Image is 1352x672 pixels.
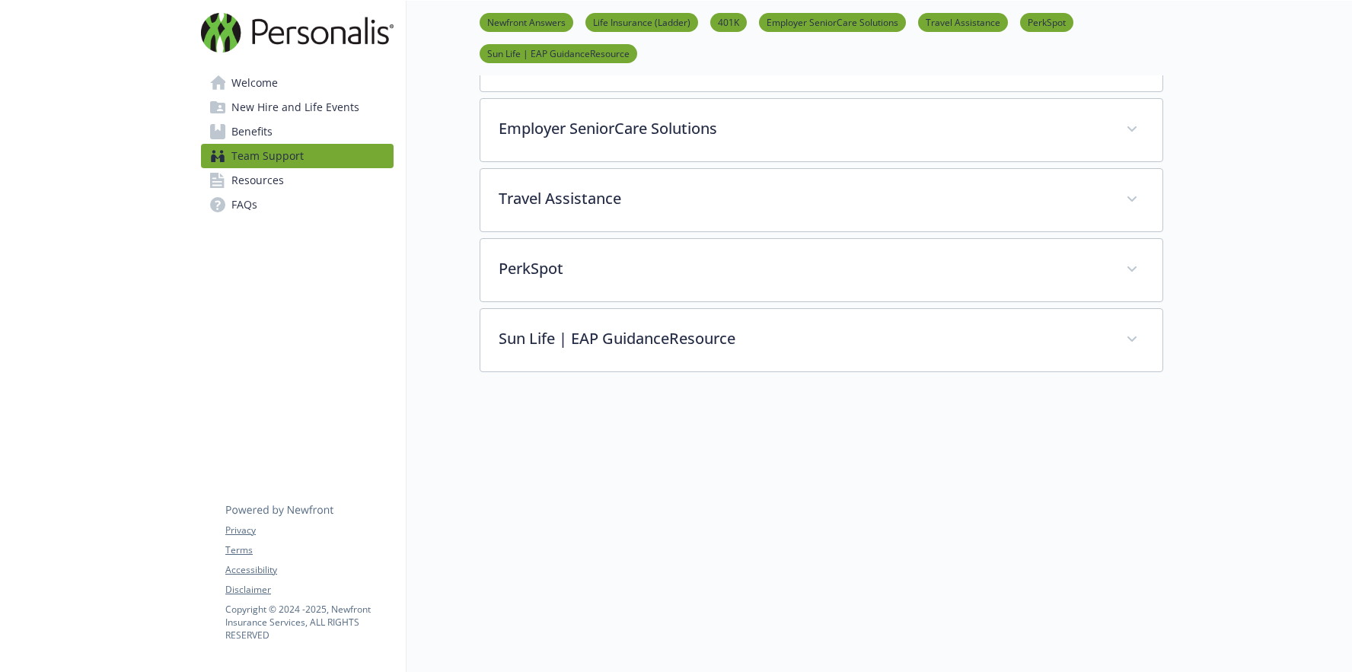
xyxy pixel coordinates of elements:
[201,168,394,193] a: Resources
[231,71,278,95] span: Welcome
[225,524,393,537] a: Privacy
[225,563,393,577] a: Accessibility
[499,187,1108,210] p: Travel Assistance
[499,327,1108,350] p: Sun Life | EAP GuidanceResource
[759,14,906,29] a: Employer SeniorCare Solutions
[480,239,1162,301] div: PerkSpot
[201,119,394,144] a: Benefits
[225,603,393,642] p: Copyright © 2024 - 2025 , Newfront Insurance Services, ALL RIGHTS RESERVED
[918,14,1008,29] a: Travel Assistance
[480,14,573,29] a: Newfront Answers
[710,14,747,29] a: 401K
[201,71,394,95] a: Welcome
[480,309,1162,371] div: Sun Life | EAP GuidanceResource
[1020,14,1073,29] a: PerkSpot
[231,168,284,193] span: Resources
[201,144,394,168] a: Team Support
[201,193,394,217] a: FAQs
[231,193,257,217] span: FAQs
[225,583,393,597] a: Disclaimer
[480,99,1162,161] div: Employer SeniorCare Solutions
[231,119,273,144] span: Benefits
[480,169,1162,231] div: Travel Assistance
[225,543,393,557] a: Terms
[480,46,637,60] a: Sun Life | EAP GuidanceResource
[201,95,394,119] a: New Hire and Life Events
[231,95,359,119] span: New Hire and Life Events
[585,14,698,29] a: Life Insurance (Ladder)
[499,257,1108,280] p: PerkSpot
[231,144,304,168] span: Team Support
[499,117,1108,140] p: Employer SeniorCare Solutions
